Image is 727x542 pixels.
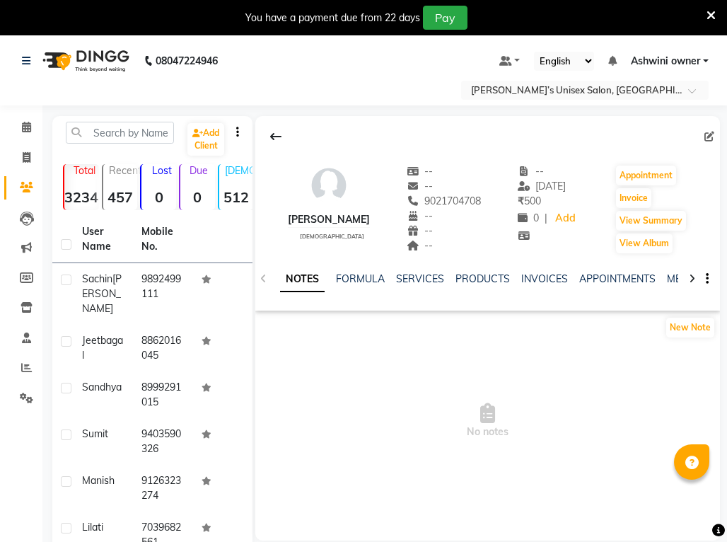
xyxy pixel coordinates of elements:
[579,272,656,285] a: APPOINTMENTS
[180,188,215,206] strong: 0
[74,216,133,263] th: User Name
[66,122,174,144] input: Search by Name/Mobile/Email/Code
[183,164,215,177] p: Due
[616,188,651,208] button: Invoice
[545,211,547,226] span: |
[133,263,192,325] td: 9892499111
[455,272,510,285] a: PRODUCTS
[521,272,568,285] a: INVOICES
[553,209,578,229] a: Add
[288,212,370,227] div: [PERSON_NAME]
[109,164,138,177] p: Recent
[70,164,99,177] p: Total
[396,272,444,285] a: SERVICES
[156,41,218,81] b: 08047224946
[518,180,566,192] span: [DATE]
[133,465,192,512] td: 9126323274
[631,54,700,69] span: Ashwini owner
[300,233,364,240] span: [DEMOGRAPHIC_DATA]
[308,164,350,207] img: avatar
[261,123,291,150] div: Back to Client
[82,272,112,285] span: sachin
[616,211,686,231] button: View Summary
[36,41,133,81] img: logo
[82,474,115,487] span: manish
[133,371,192,418] td: 8999291015
[255,350,720,492] span: No notes
[518,195,541,207] span: 500
[245,11,420,25] div: You have a payment due from 22 days
[219,188,254,206] strong: 512
[616,166,676,185] button: Appointment
[407,165,434,178] span: --
[133,216,192,263] th: Mobile No.
[133,325,192,371] td: 8862016045
[336,272,385,285] a: FORMULA
[407,239,434,252] span: --
[518,195,524,207] span: ₹
[518,212,539,224] span: 0
[103,188,138,206] strong: 457
[187,123,224,156] a: Add Client
[407,209,434,222] span: --
[82,272,122,315] span: [PERSON_NAME]
[147,164,176,177] p: Lost
[133,418,192,465] td: 9403590326
[82,334,123,362] span: bagal
[407,224,434,237] span: --
[616,233,673,253] button: View Album
[407,180,434,192] span: --
[407,195,482,207] span: 9021704708
[82,381,122,393] span: sandhya
[666,318,714,338] button: New Note
[82,334,100,347] span: jeet
[82,427,108,440] span: sumit
[518,165,545,178] span: --
[64,188,99,206] strong: 3234
[141,188,176,206] strong: 0
[225,164,254,177] p: [DEMOGRAPHIC_DATA]
[280,267,325,292] a: NOTES
[423,6,467,30] button: Pay
[82,521,103,534] span: lilati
